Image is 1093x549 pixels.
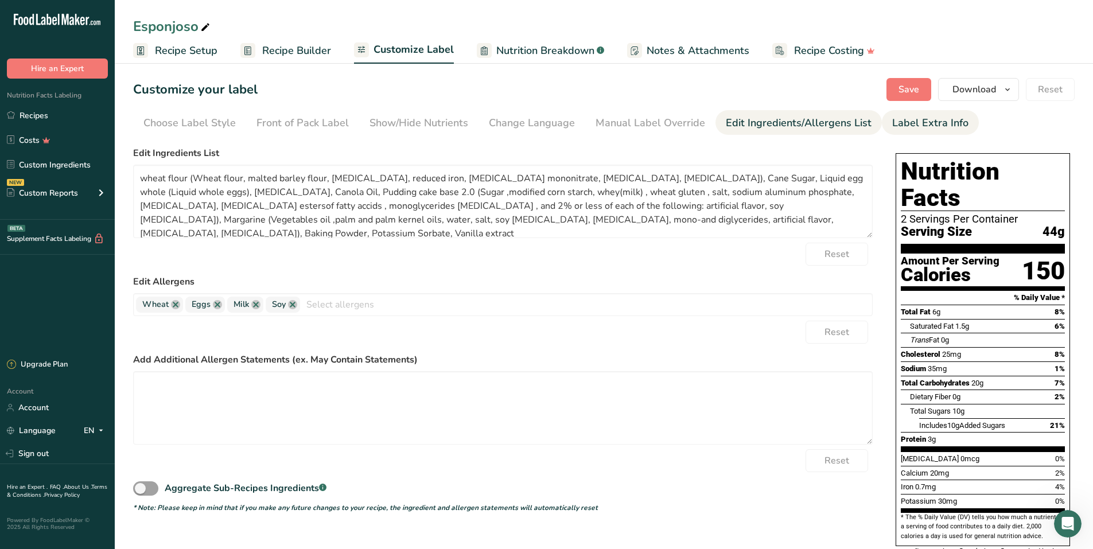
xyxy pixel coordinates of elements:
[369,115,468,131] div: Show/Hide Nutrients
[133,146,873,160] label: Edit Ingredients List
[1055,307,1065,316] span: 8%
[726,115,872,131] div: Edit Ingredients/Allergens List
[496,43,594,59] span: Nutrition Breakdown
[901,291,1065,305] section: % Daily Value *
[596,115,705,131] div: Manual Label Override
[133,275,873,289] label: Edit Allergens
[794,43,864,59] span: Recipe Costing
[1022,256,1065,286] div: 150
[824,247,849,261] span: Reset
[133,80,258,99] h1: Customize your label
[938,497,957,505] span: 30mg
[910,392,951,401] span: Dietary Fiber
[7,483,48,491] a: Hire an Expert .
[1055,469,1065,477] span: 2%
[960,454,979,463] span: 0mcg
[901,256,999,267] div: Amount Per Serving
[901,158,1065,211] h1: Nutrition Facts
[938,78,1019,101] button: Download
[7,359,68,371] div: Upgrade Plan
[971,379,983,387] span: 20g
[901,435,926,443] span: Protein
[901,350,940,359] span: Cholesterol
[901,513,1065,541] section: * The % Daily Value (DV) tells you how much a nutrient in a serving of food contributes to a dail...
[824,454,849,468] span: Reset
[930,469,949,477] span: 20mg
[1055,482,1065,491] span: 4%
[7,517,108,531] div: Powered By FoodLabelMaker © 2025 All Rights Reserved
[627,38,749,64] a: Notes & Attachments
[155,43,217,59] span: Recipe Setup
[942,350,961,359] span: 25mg
[1055,497,1065,505] span: 0%
[1050,421,1065,430] span: 21%
[806,321,868,344] button: Reset
[901,213,1065,225] div: 2 Servings Per Container
[898,83,919,96] span: Save
[932,307,940,316] span: 6g
[772,38,875,64] a: Recipe Costing
[1055,454,1065,463] span: 0%
[7,483,107,499] a: Terms & Conditions .
[133,353,873,367] label: Add Additional Allergen Statements (ex. May Contain Statements)
[133,16,212,37] div: Esponjoso
[928,364,947,373] span: 35mg
[262,43,331,59] span: Recipe Builder
[806,449,868,472] button: Reset
[7,59,108,79] button: Hire an Expert
[806,243,868,266] button: Reset
[143,115,236,131] div: Choose Label Style
[272,298,286,311] span: Soy
[84,424,108,438] div: EN
[952,392,960,401] span: 0g
[1054,510,1082,538] iframe: Intercom live chat
[919,421,1005,430] span: Includes Added Sugars
[1026,78,1075,101] button: Reset
[901,307,931,316] span: Total Fat
[928,435,936,443] span: 3g
[647,43,749,59] span: Notes & Attachments
[941,336,949,344] span: 0g
[901,482,913,491] span: Iron
[910,322,954,330] span: Saturated Fat
[7,225,25,232] div: BETA
[910,407,951,415] span: Total Sugars
[901,379,970,387] span: Total Carbohydrates
[955,322,969,330] span: 1.5g
[952,83,996,96] span: Download
[354,37,454,64] a: Customize Label
[489,115,575,131] div: Change Language
[192,298,211,311] span: Eggs
[44,491,80,499] a: Privacy Policy
[1055,364,1065,373] span: 1%
[915,482,936,491] span: 0.7mg
[300,295,872,313] input: Select allergens
[142,298,169,311] span: Wheat
[901,497,936,505] span: Potassium
[1038,83,1063,96] span: Reset
[7,420,56,441] a: Language
[901,469,928,477] span: Calcium
[901,267,999,283] div: Calories
[901,364,926,373] span: Sodium
[64,483,91,491] a: About Us .
[910,336,929,344] i: Trans
[133,38,217,64] a: Recipe Setup
[901,225,972,239] span: Serving Size
[910,336,939,344] span: Fat
[1055,350,1065,359] span: 8%
[256,115,349,131] div: Front of Pack Label
[824,325,849,339] span: Reset
[7,179,24,186] div: NEW
[7,187,78,199] div: Custom Reports
[1043,225,1065,239] span: 44g
[477,38,604,64] a: Nutrition Breakdown
[133,503,598,512] i: * Note: Please keep in mind that if you make any future changes to your recipe, the ingredient an...
[952,407,964,415] span: 10g
[240,38,331,64] a: Recipe Builder
[1055,379,1065,387] span: 7%
[165,481,326,495] div: Aggregate Sub-Recipes Ingredients
[374,42,454,57] span: Customize Label
[50,483,64,491] a: FAQ .
[892,115,968,131] div: Label Extra Info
